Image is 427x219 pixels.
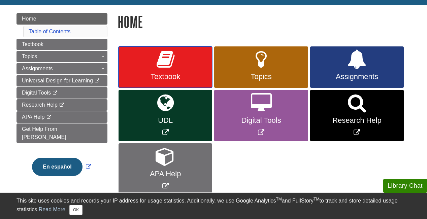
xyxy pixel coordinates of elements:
[124,170,207,178] span: APA Help
[17,63,107,74] a: Assignments
[276,197,282,202] sup: TM
[22,53,37,59] span: Topics
[69,205,83,215] button: Close
[22,41,43,47] span: Textbook
[17,13,107,187] div: Guide Page Menu
[59,103,65,107] i: This link opens in a new window
[119,143,212,195] a: Link opens in new window
[314,197,319,202] sup: TM
[30,164,93,170] a: Link opens in new window
[17,13,107,25] a: Home
[119,46,212,88] a: Textbook
[22,114,44,120] span: APA Help
[32,158,82,176] button: En español
[17,87,107,99] a: Digital Tools
[124,116,207,125] span: UDL
[22,102,58,108] span: Research Help
[219,116,303,125] span: Digital Tools
[52,91,58,95] i: This link opens in a new window
[94,79,100,83] i: This link opens in a new window
[17,51,107,62] a: Topics
[39,207,65,212] a: Read More
[22,126,66,140] span: Get Help From [PERSON_NAME]
[17,197,410,215] div: This site uses cookies and records your IP address for usage statistics. Additionally, we use Goo...
[214,90,308,141] a: Link opens in new window
[17,99,107,111] a: Research Help
[17,75,107,86] a: Universal Design for Learning
[46,115,52,119] i: This link opens in a new window
[17,39,107,50] a: Textbook
[214,46,308,88] a: Topics
[315,116,399,125] span: Research Help
[124,72,207,81] span: Textbook
[17,123,107,143] a: Get Help From [PERSON_NAME]
[22,90,51,96] span: Digital Tools
[310,90,404,141] a: Link opens in new window
[315,72,399,81] span: Assignments
[17,111,107,123] a: APA Help
[22,78,93,83] span: Universal Design for Learning
[119,90,212,141] a: Link opens in new window
[219,72,303,81] span: Topics
[118,13,410,30] h1: Home
[29,29,71,34] a: Table of Contents
[22,16,36,22] span: Home
[383,179,427,193] button: Library Chat
[22,66,53,71] span: Assignments
[310,46,404,88] a: Assignments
